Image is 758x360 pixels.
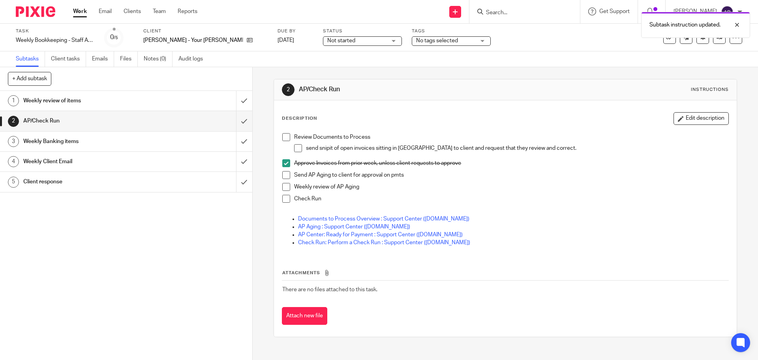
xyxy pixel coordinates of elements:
label: Task [16,28,95,34]
p: send snipit of open invoices sitting in [GEOGRAPHIC_DATA] to client and request that they review ... [306,144,728,152]
div: 3 [8,136,19,147]
p: [PERSON_NAME] - Your [PERSON_NAME] LLC [143,36,243,44]
a: Audit logs [178,51,209,67]
a: Reports [178,8,197,15]
a: AP Center: Ready for Payment : Support Center ([DOMAIN_NAME]) [298,232,463,237]
label: Client [143,28,268,34]
a: Notes (0) [144,51,173,67]
label: Due by [278,28,313,34]
a: AP Aging : Support Center ([DOMAIN_NAME]) [298,224,410,230]
img: svg%3E [721,6,734,18]
a: Team [153,8,166,15]
h1: Weekly Banking items [23,136,160,147]
button: + Add subtask [8,72,51,85]
h1: AP/Check Run [23,115,160,127]
div: 2 [8,116,19,127]
p: Approve Invoices from prior week, unless client requests to approve [294,159,728,167]
small: /5 [114,36,118,40]
h1: AP/Check Run [299,85,522,94]
div: 4 [8,156,19,167]
a: Files [120,51,138,67]
a: Client tasks [51,51,86,67]
a: Clients [124,8,141,15]
label: Status [323,28,402,34]
div: 0 [110,33,118,42]
span: Attachments [282,271,320,275]
h1: Weekly Client Email [23,156,160,168]
button: Attach new file [282,307,327,325]
h1: Weekly review of items [23,95,160,107]
p: Weekly review of AP Aging [294,183,728,191]
p: Review Documents to Process [294,133,728,141]
span: Not started [327,38,355,43]
p: Send AP Aging to client for approval on pmts [294,171,728,179]
p: Subtask instruction updated. [649,21,720,29]
img: Pixie [16,6,55,17]
button: Edit description [674,112,729,125]
a: Check Run: Perform a Check Run : Support Center ([DOMAIN_NAME]) [298,240,470,245]
div: 2 [282,83,295,96]
div: Instructions [691,87,729,93]
h1: Client response [23,176,160,188]
p: Description [282,115,317,122]
span: No tags selected [416,38,458,43]
div: 1 [8,95,19,106]
div: Weekly Bookkeeping - Staff Accountant - YPJ [16,36,95,44]
a: Documents to Process Overview : Support Center ([DOMAIN_NAME]) [298,216,469,222]
span: [DATE] [278,38,294,43]
a: Subtasks [16,51,45,67]
p: Check Run [294,195,728,203]
div: 5 [8,177,19,188]
a: Emails [92,51,114,67]
a: Work [73,8,87,15]
a: Email [99,8,112,15]
span: There are no files attached to this task. [282,287,377,292]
